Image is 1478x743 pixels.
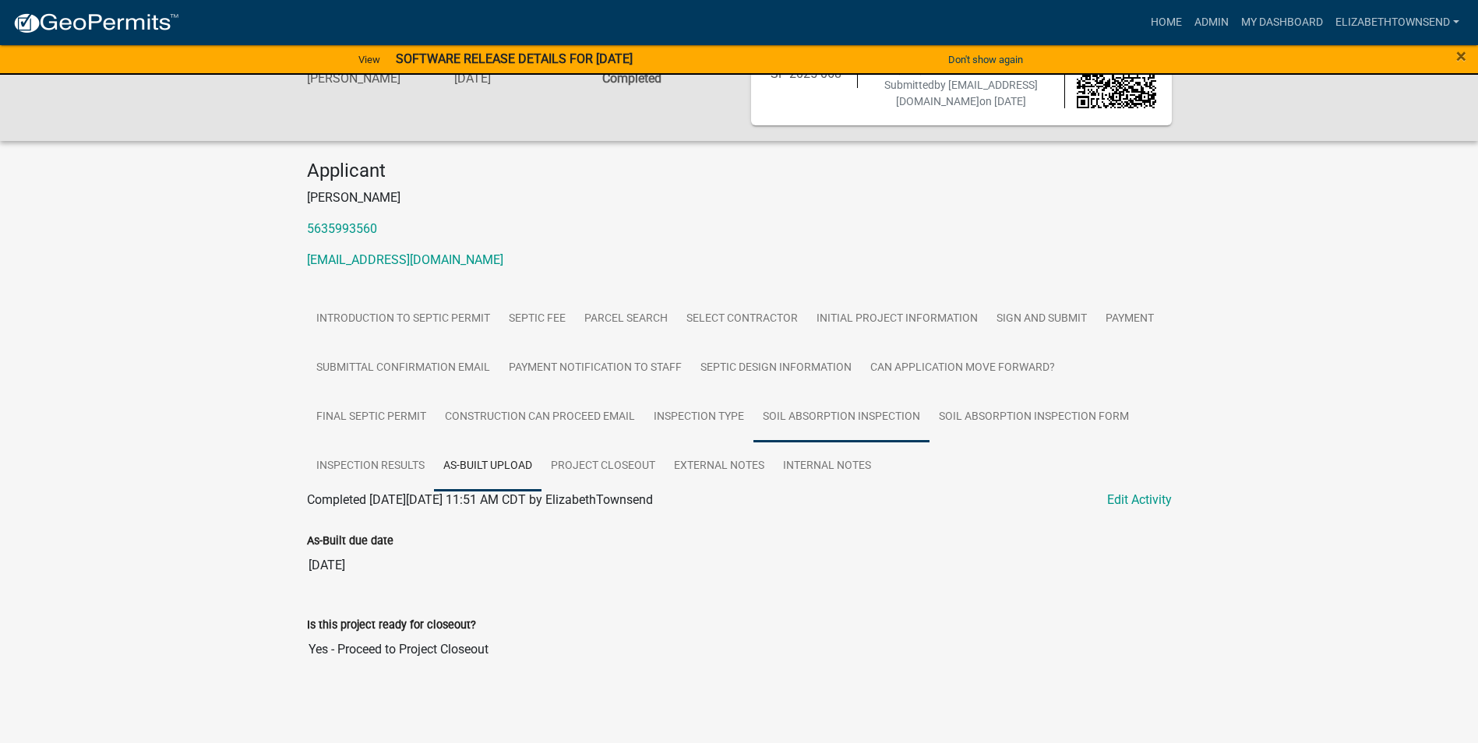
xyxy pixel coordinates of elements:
a: Select contractor [677,294,807,344]
a: Submittal Confirmation Email [307,343,499,393]
a: Soil Absorption Inspection Form [929,393,1138,442]
a: Payment Notification to Staff [499,343,691,393]
h6: [DATE] [454,71,579,86]
strong: Completed [602,71,661,86]
a: Internal Notes [774,442,880,491]
a: Inspection Results [307,442,434,491]
span: Completed [DATE][DATE] 11:51 AM CDT by ElizabethTownsend [307,492,653,507]
span: Submitted on [DATE] [884,79,1038,107]
a: Can Application Move Forward? [861,343,1064,393]
h4: Applicant [307,160,1172,182]
a: Project Closeout [541,442,665,491]
a: Sign and Submit [987,294,1096,344]
a: Admin [1188,8,1235,37]
a: Introduction to Septic Permit [307,294,499,344]
a: Septic Design Information [691,343,861,393]
a: External Notes [665,442,774,491]
strong: SOFTWARE RELEASE DETAILS FOR [DATE] [396,51,633,66]
span: by [EMAIL_ADDRESS][DOMAIN_NAME] [896,79,1038,107]
label: Is this project ready for closeout? [307,620,476,631]
a: Inspection Type [644,393,753,442]
a: As-built Upload [434,442,541,491]
button: Close [1456,47,1466,65]
a: Final Septic Permit [307,393,436,442]
a: [EMAIL_ADDRESS][DOMAIN_NAME] [307,252,503,267]
button: Don't show again [942,47,1029,72]
a: My Dashboard [1235,8,1329,37]
a: Payment [1096,294,1163,344]
span: × [1456,45,1466,67]
a: ElizabethTownsend [1329,8,1466,37]
a: Edit Activity [1107,491,1172,509]
p: [PERSON_NAME] [307,188,1172,207]
a: View [352,47,386,72]
h6: [PERSON_NAME] [307,71,432,86]
a: Initial Project Information [807,294,987,344]
a: Soil Absorption Inspection [753,393,929,442]
a: Septic Fee [499,294,575,344]
a: Parcel search [575,294,677,344]
a: 5635993560 [307,221,377,236]
a: Construction Can Proceed Email [436,393,644,442]
label: As-Built due date [307,536,393,547]
a: Home [1145,8,1188,37]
